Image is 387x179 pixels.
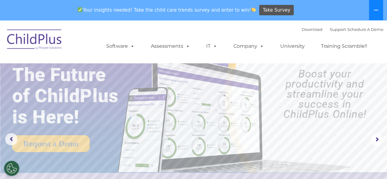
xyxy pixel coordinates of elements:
[78,7,82,12] img: ✅
[263,5,290,16] span: Take Survey
[259,5,294,16] a: Take Survey
[4,161,19,176] button: Cookies Settings
[330,27,346,32] a: Support
[251,7,256,12] img: 👏
[302,27,383,32] font: |
[75,4,259,16] span: Your insights needed! Take the child care trends survey and enter to win!
[85,40,104,45] span: Last name
[315,40,373,52] a: Training Scramble!!
[4,25,65,56] img: ChildPlus by Procare Solutions
[302,27,322,32] a: Download
[145,40,196,52] a: Assessments
[227,40,270,52] a: Company
[100,40,141,52] a: Software
[200,40,223,52] a: IT
[85,65,111,70] span: Phone number
[274,40,311,52] a: University
[347,27,383,32] a: Schedule A Demo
